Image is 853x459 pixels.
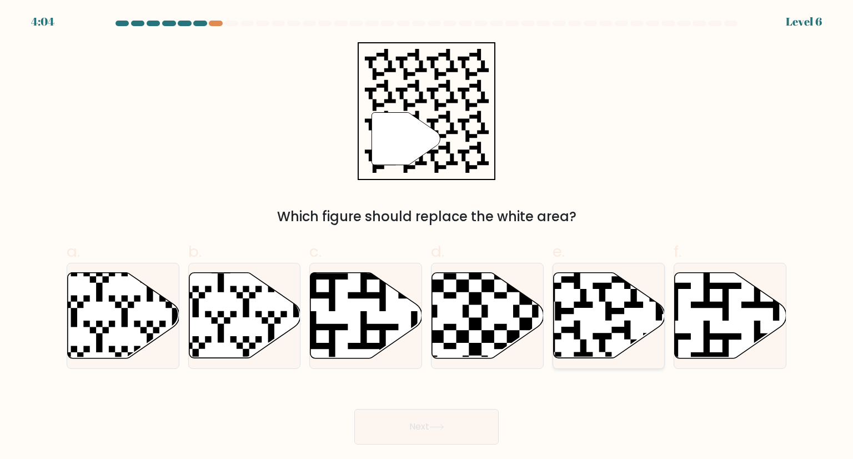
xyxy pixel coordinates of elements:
[73,207,780,227] div: Which figure should replace the white area?
[188,241,202,262] span: b.
[31,13,54,30] div: 4:04
[553,241,565,262] span: e.
[309,241,322,262] span: c.
[67,241,80,262] span: a.
[674,241,681,262] span: f.
[372,112,440,164] g: "
[354,409,499,445] button: Next
[786,13,822,30] div: Level 6
[431,241,444,262] span: d.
